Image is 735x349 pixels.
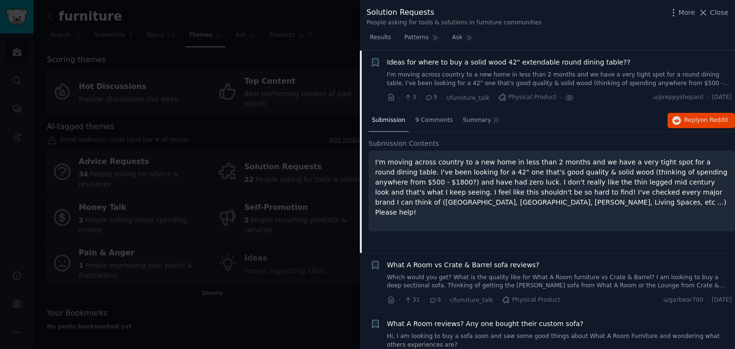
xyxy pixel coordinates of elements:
[668,8,695,18] button: More
[441,93,443,103] span: ·
[668,113,735,128] button: Replyon Reddit
[497,295,499,305] span: ·
[663,296,703,305] span: u/garbear700
[420,93,422,103] span: ·
[387,273,732,290] a: Which would you get? What is the quality like for What A Room furniture vs Crate & Barrel? I am l...
[367,7,542,19] div: Solution Requests
[701,117,728,123] span: on Reddit
[372,116,405,125] span: Submission
[367,19,542,27] div: People asking for tools & solutions in furniture communities
[679,8,695,18] span: More
[707,93,709,102] span: ·
[684,116,728,125] span: Reply
[404,33,428,42] span: Patterns
[387,332,732,349] a: Hi, I am looking to buy a sofa soon and saw some good things about What A Room Furniture and wond...
[450,297,493,304] span: r/furniture_talk
[498,93,556,102] span: Physical Product
[423,295,425,305] span: ·
[425,93,437,102] span: 9
[399,93,401,103] span: ·
[446,95,490,101] span: r/furniture_talk
[401,30,442,50] a: Patterns
[399,295,401,305] span: ·
[367,30,394,50] a: Results
[698,8,728,18] button: Close
[368,139,439,149] span: Submission Contents
[502,296,560,305] span: Physical Product
[404,296,420,305] span: 31
[387,71,732,87] a: I'm moving across country to a new home in less than 2 months and we have a very tight spot for a...
[387,260,540,270] a: What A Room vs Crate & Barrel sofa reviews?
[429,296,441,305] span: 9
[710,8,728,18] span: Close
[653,93,703,102] span: u/preppyshepard
[452,33,463,42] span: Ask
[415,116,453,125] span: 9 Comments
[370,33,391,42] span: Results
[449,30,476,50] a: Ask
[493,93,495,103] span: ·
[463,116,491,125] span: Summary
[444,295,446,305] span: ·
[712,93,732,102] span: [DATE]
[387,319,584,329] a: What A Room reviews? Any one bought their custom sofa?
[404,93,416,102] span: 3
[387,57,631,67] a: Ideas for where to buy a solid wood 42" extendable round dining table??
[560,93,562,103] span: ·
[707,296,709,305] span: ·
[375,157,728,218] p: I'm moving across country to a new home in less than 2 months and we have a very tight spot for a...
[712,296,732,305] span: [DATE]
